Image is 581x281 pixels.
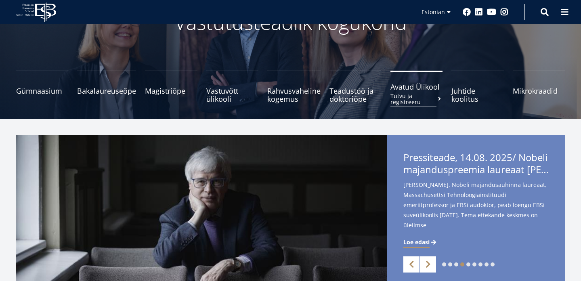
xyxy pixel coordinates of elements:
[16,71,68,103] a: Gümnaasium
[491,262,495,266] a: 9
[329,87,382,103] span: Teadustöö ja doktoriõpe
[448,262,452,266] a: 2
[403,151,549,178] span: Pressiteade, 14.08. 2025/ Nobeli
[463,8,471,16] a: Facebook
[145,87,197,95] span: Magistriõpe
[390,93,443,105] small: Tutvu ja registreeru
[442,262,446,266] a: 1
[329,71,382,103] a: Teadustöö ja doktoriõpe
[451,87,503,103] span: Juhtide koolitus
[267,87,321,103] span: Rahvusvaheline kogemus
[403,164,549,176] span: majanduspreemia laureaat [PERSON_NAME] esineb EBSi suveülikoolis
[403,238,438,246] a: Loe edasi
[475,8,483,16] a: Linkedin
[513,71,565,103] a: Mikrokraadid
[206,87,258,103] span: Vastuvõtt ülikooli
[420,256,436,273] a: Next
[487,8,496,16] a: Youtube
[513,87,565,95] span: Mikrokraadid
[500,8,508,16] a: Instagram
[77,71,136,103] a: Bakalaureuseõpe
[478,262,482,266] a: 7
[472,262,476,266] a: 6
[485,262,489,266] a: 8
[206,71,258,103] a: Vastuvõtt ülikooli
[145,71,197,103] a: Magistriõpe
[390,83,443,91] span: Avatud Ülikool
[403,256,419,273] a: Previous
[466,262,470,266] a: 5
[403,238,430,246] span: Loe edasi
[460,262,464,266] a: 4
[267,71,321,103] a: Rahvusvaheline kogemus
[390,71,443,103] a: Avatud ÜlikoolTutvu ja registreeru
[454,262,458,266] a: 3
[451,71,503,103] a: Juhtide koolitus
[77,87,136,95] span: Bakalaureuseõpe
[403,180,549,243] span: [PERSON_NAME], Nobeli majandusauhinna laureaat, Massachusettsi Tehnoloogiainstituudi emeriitprofe...
[77,10,505,34] p: Vastutusteadlik kogukond
[16,87,68,95] span: Gümnaasium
